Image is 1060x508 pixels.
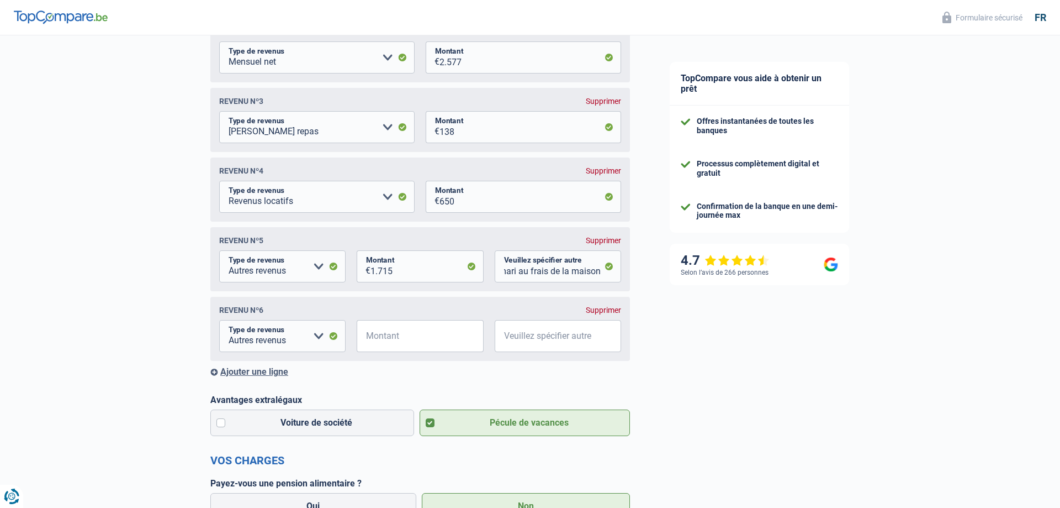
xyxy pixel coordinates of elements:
div: TopCompare vous aide à obtenir un prêt [670,62,849,106]
div: Confirmation de la banque en une demi-journée max [697,202,838,221]
input: Veuillez préciser [495,250,621,282]
span: € [357,320,370,352]
div: 4.7 [681,253,770,269]
input: Veuillez préciser [495,320,621,352]
label: Voiture de société [210,410,414,436]
div: Revenu nº6 [219,306,263,315]
label: Avantages extralégaux [210,395,630,405]
div: Selon l’avis de 266 personnes [681,269,768,276]
div: Offres instantanées de toutes les banques [697,117,838,135]
div: Supprimer [586,306,621,315]
div: fr [1035,12,1046,24]
h2: Vos charges [210,454,630,467]
div: Processus complètement digital et gratuit [697,159,838,178]
div: Supprimer [586,236,621,245]
div: Supprimer [586,166,621,175]
span: € [426,181,439,213]
img: TopCompare Logo [14,11,108,24]
span: € [426,111,439,143]
div: Ajouter une ligne [210,366,630,377]
span: € [426,41,439,74]
div: Revenu nº3 [219,97,263,106]
div: Revenu nº5 [219,236,263,245]
label: Payez-vous une pension alimentaire ? [210,478,630,489]
button: Formulaire sécurisé [936,8,1029,27]
div: Revenu nº4 [219,166,263,175]
span: € [357,250,370,282]
div: Supprimer [586,97,621,106]
label: Pécule de vacances [420,410,630,436]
